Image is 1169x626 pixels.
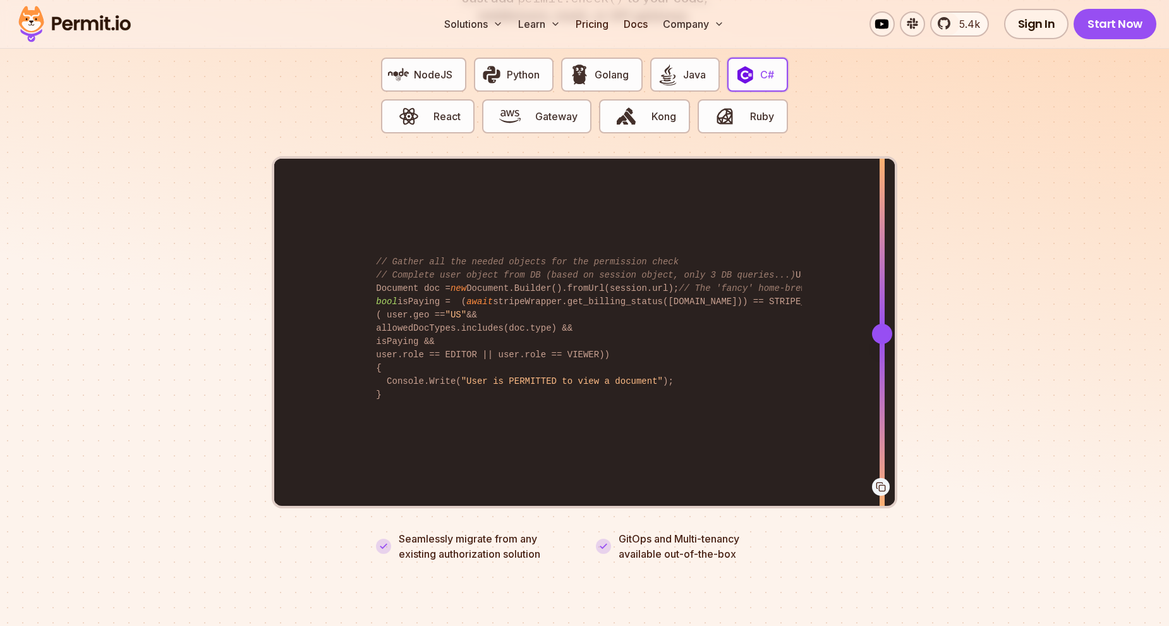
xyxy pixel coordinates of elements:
[445,310,467,320] span: "US"
[414,67,452,82] span: NodeJS
[376,297,397,307] span: bool
[1004,9,1069,39] a: Sign In
[651,109,676,124] span: Kong
[619,11,653,37] a: Docs
[1074,9,1156,39] a: Start Now
[13,3,136,46] img: Permit logo
[481,64,502,85] img: Python
[619,531,739,562] p: GitOps and Multi-tenancy available out-of-the-box
[658,11,729,37] button: Company
[466,297,493,307] span: await
[507,67,540,82] span: Python
[388,64,409,85] img: NodeJS
[376,270,796,280] span: // Complete user object from DB (based on session object, only 3 DB queries...)
[750,109,774,124] span: Ruby
[513,11,566,37] button: Learn
[930,11,989,37] a: 5.4k
[679,283,1008,293] span: // The 'fancy' home-brewed auth-z layer (Someone wrote [DATE])
[499,106,521,127] img: Gateway
[569,64,590,85] img: Golang
[535,109,578,124] span: Gateway
[683,67,706,82] span: Java
[439,11,508,37] button: Solutions
[376,257,679,267] span: // Gather all the needed objects for the permission check
[367,245,801,412] code: User user = User.Builder.fromSession(session); Document doc = Document.Builder().fromUrl(session....
[714,106,736,127] img: Ruby
[657,64,679,85] img: Java
[451,283,466,293] span: new
[433,109,461,124] span: React
[615,106,637,127] img: Kong
[398,106,420,127] img: React
[399,531,573,562] p: Seamlessly migrate from any existing authorization solution
[952,16,980,32] span: 5.4k
[760,67,774,82] span: C#
[595,67,629,82] span: Golang
[571,11,614,37] a: Pricing
[461,376,663,386] span: "User is PERMITTED to view a document"
[734,64,756,85] img: C#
